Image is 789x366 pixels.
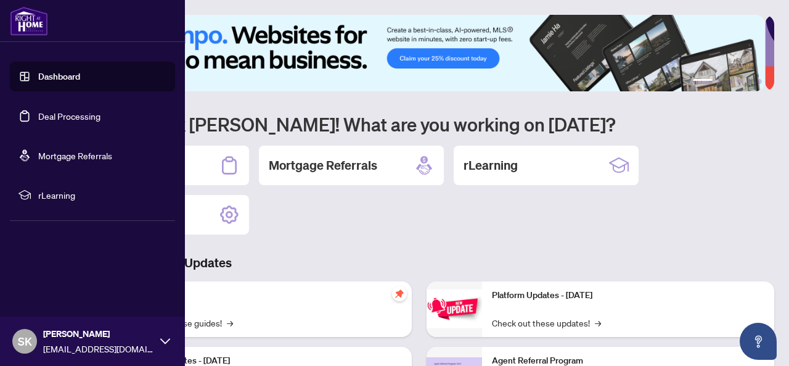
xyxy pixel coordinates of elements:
button: 2 [717,79,722,84]
button: 6 [757,79,762,84]
p: Self-Help [129,289,402,302]
a: Deal Processing [38,110,100,122]
img: logo [10,6,48,36]
button: 1 [693,79,713,84]
h2: Mortgage Referrals [269,157,377,174]
a: Dashboard [38,71,80,82]
a: Check out these updates!→ [492,316,601,330]
span: [PERSON_NAME] [43,327,154,341]
span: SK [18,333,32,350]
button: 3 [727,79,732,84]
h1: Welcome back [PERSON_NAME]! What are you working on [DATE]? [64,112,774,136]
a: Mortgage Referrals [38,150,112,161]
span: pushpin [392,286,407,301]
h2: rLearning [464,157,518,174]
img: Platform Updates - June 23, 2025 [427,289,482,328]
span: → [595,316,601,330]
p: Platform Updates - [DATE] [492,289,764,302]
span: [EMAIL_ADDRESS][DOMAIN_NAME] [43,342,154,356]
h3: Brokerage & Industry Updates [64,254,774,272]
button: Open asap [740,323,777,360]
img: Slide 0 [64,15,765,91]
span: rLearning [38,188,166,202]
span: → [227,316,233,330]
button: 5 [747,79,752,84]
button: 4 [737,79,742,84]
